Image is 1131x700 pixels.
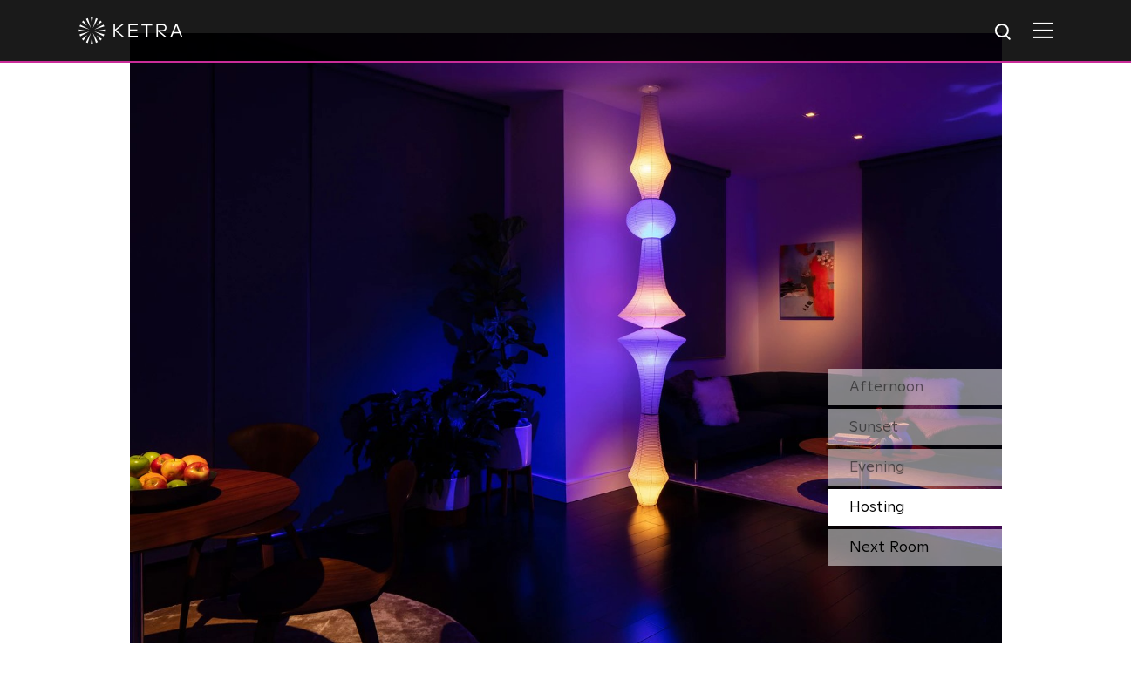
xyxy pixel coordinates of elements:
[78,17,183,44] img: ketra-logo-2019-white
[993,22,1015,44] img: search icon
[130,33,1002,643] img: SS_HBD_LivingRoom_Desktop_04
[1033,22,1053,38] img: Hamburger%20Nav.svg
[849,379,923,395] span: Afternoon
[849,500,905,515] span: Hosting
[849,419,898,435] span: Sunset
[849,459,905,475] span: Evening
[828,529,1002,566] div: Next Room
